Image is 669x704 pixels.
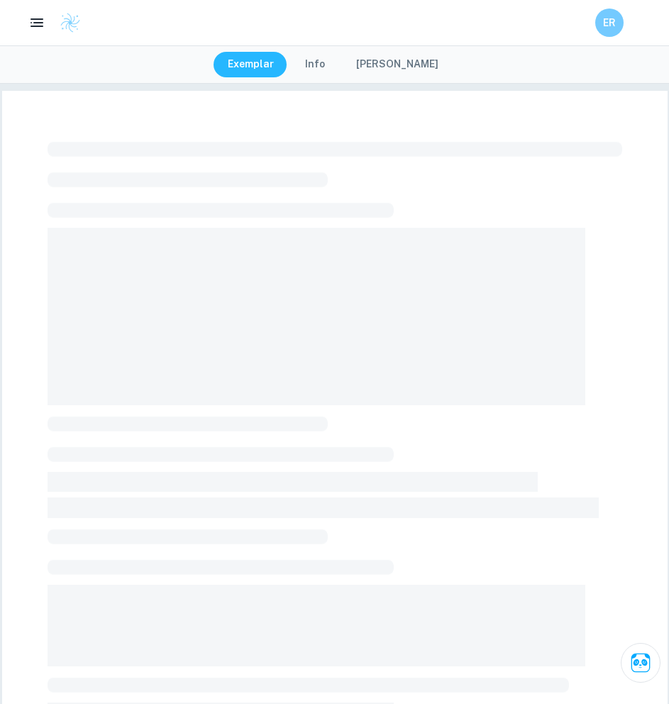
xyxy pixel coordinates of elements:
button: Info [291,52,339,77]
button: Exemplar [214,52,288,77]
button: ER [595,9,624,37]
h6: ER [602,15,618,31]
img: Clastify logo [60,12,81,33]
button: [PERSON_NAME] [342,52,453,77]
button: Ask Clai [621,643,660,683]
a: Clastify logo [51,12,81,33]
